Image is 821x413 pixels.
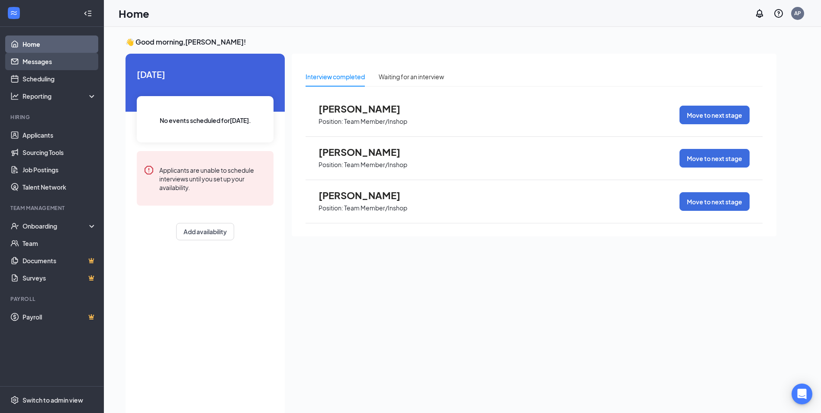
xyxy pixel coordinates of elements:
[344,161,407,169] p: Team Member/Inshop
[126,37,776,47] h3: 👋 Good morning, [PERSON_NAME] !
[23,252,97,269] a: DocumentsCrown
[176,223,234,240] button: Add availability
[679,106,750,124] button: Move to next stage
[23,70,97,87] a: Scheduling
[319,190,414,201] span: [PERSON_NAME]
[792,384,812,404] div: Open Intercom Messenger
[23,308,97,326] a: PayrollCrown
[23,144,97,161] a: Sourcing Tools
[23,35,97,53] a: Home
[10,204,95,212] div: Team Management
[773,8,784,19] svg: QuestionInfo
[10,113,95,121] div: Hiring
[23,235,97,252] a: Team
[794,10,801,17] div: AP
[23,161,97,178] a: Job Postings
[159,165,267,192] div: Applicants are unable to schedule interviews until you set up your availability.
[23,269,97,287] a: SurveysCrown
[119,6,149,21] h1: Home
[319,117,343,126] p: Position:
[137,68,274,81] span: [DATE]
[319,161,343,169] p: Position:
[319,204,343,212] p: Position:
[10,92,19,100] svg: Analysis
[679,192,750,211] button: Move to next stage
[319,103,414,114] span: [PERSON_NAME]
[319,146,414,158] span: [PERSON_NAME]
[10,295,95,303] div: Payroll
[23,222,89,230] div: Onboarding
[10,9,18,17] svg: WorkstreamLogo
[23,53,97,70] a: Messages
[84,9,92,18] svg: Collapse
[23,178,97,196] a: Talent Network
[144,165,154,175] svg: Error
[23,92,97,100] div: Reporting
[23,396,83,404] div: Switch to admin view
[306,72,365,81] div: Interview completed
[160,116,251,125] span: No events scheduled for [DATE] .
[379,72,444,81] div: Waiting for an interview
[10,222,19,230] svg: UserCheck
[344,204,407,212] p: Team Member/Inshop
[679,149,750,168] button: Move to next stage
[754,8,765,19] svg: Notifications
[10,396,19,404] svg: Settings
[344,117,407,126] p: Team Member/Inshop
[23,126,97,144] a: Applicants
